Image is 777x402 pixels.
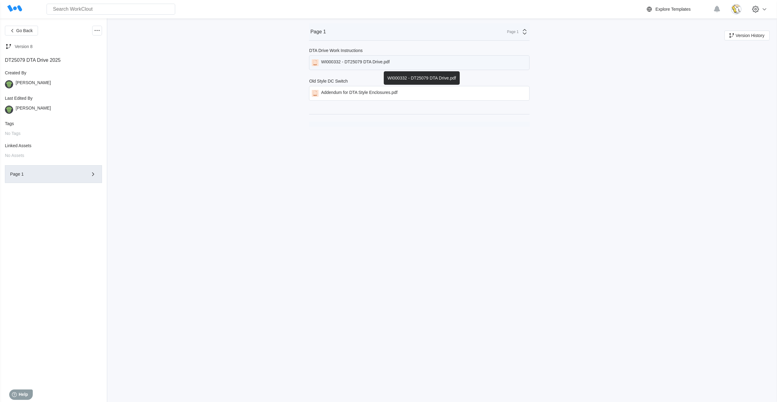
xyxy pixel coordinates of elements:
div: DTA Drive Work Instructions [309,48,363,53]
div: Linked Assets [5,143,102,148]
div: No Tags [5,131,102,136]
img: gator.png [5,106,13,114]
div: Last Edited By [5,96,102,101]
div: Page 1 [10,172,79,176]
button: Page 1 [5,165,102,183]
div: WI000332 - DT25079 DTA Drive.pdf [384,71,460,85]
span: Version History [736,33,764,38]
div: Version 8 [15,44,32,49]
div: No Assets [5,153,102,158]
input: Search WorkClout [47,4,175,15]
div: Page 1 [310,29,326,35]
div: [PERSON_NAME] [16,106,51,114]
button: Version History [724,31,770,40]
div: Explore Templates [655,7,691,12]
div: DT25079 DTA Drive 2025 [5,58,102,63]
div: Old Style DC Switch [309,79,348,84]
div: Tags [5,121,102,126]
span: Go Back [16,28,33,33]
div: Created By [5,70,102,75]
button: Go Back [5,26,38,35]
div: Page 1 [503,30,519,34]
a: Explore Templates [646,6,710,13]
div: Addendum for DTA Style Enclosures.pdf [321,90,398,97]
img: gator.png [5,80,13,88]
img: download.jpg [731,4,741,14]
div: WI000332 - DT25079 DTA Drive.pdf [321,59,390,66]
div: [PERSON_NAME] [16,80,51,88]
